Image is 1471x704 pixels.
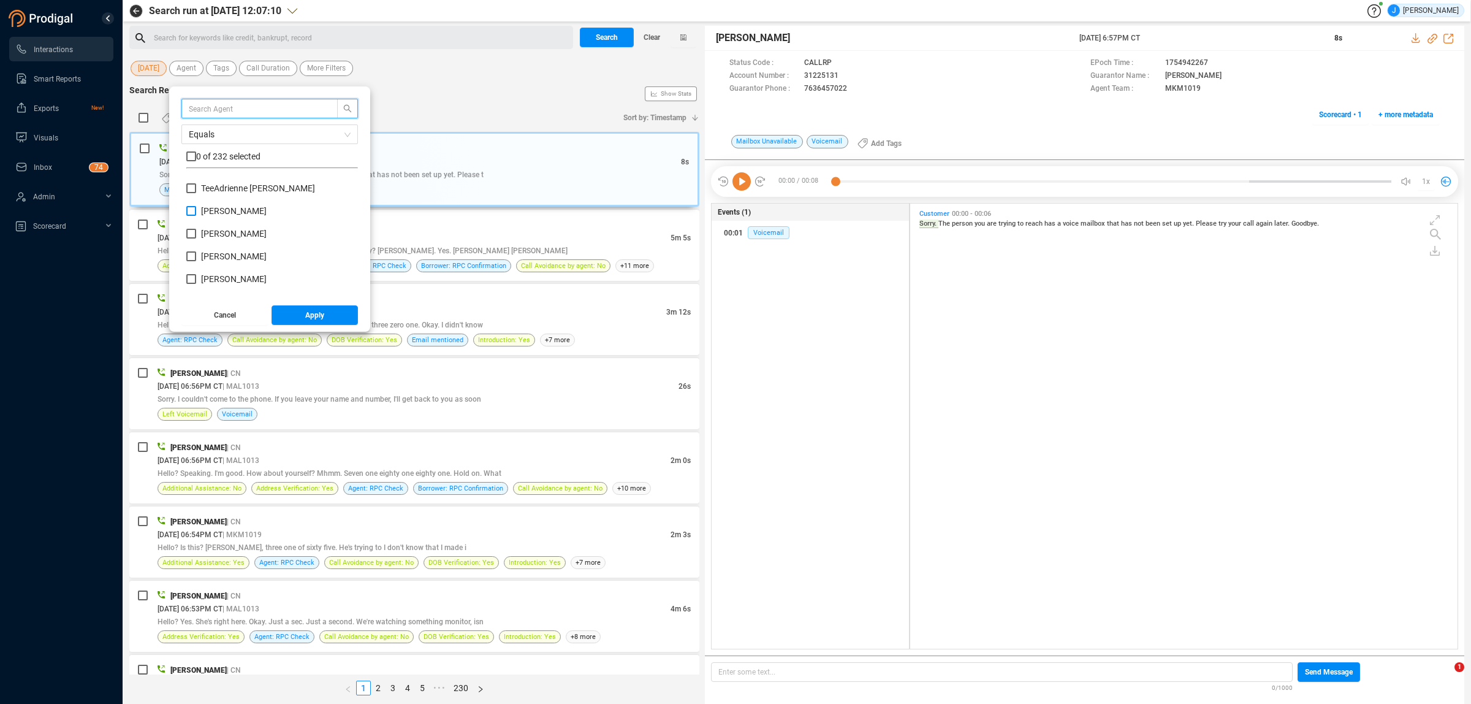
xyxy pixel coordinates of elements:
[478,334,530,346] span: Introduction: Yes
[718,207,751,218] span: Events (1)
[1165,70,1222,83] span: [PERSON_NAME]
[222,530,262,539] span: | MKM1019
[15,155,104,179] a: Inbox
[239,61,297,76] button: Call Duration
[518,483,602,494] span: Call Avoidance by agent: No
[748,226,789,239] span: Voicemail
[158,469,501,478] span: Hello? Speaking. I'm good. How about yourself? Mhmm. Seven one eighty one eighty one. Hold on. What
[181,305,268,325] button: Cancel
[400,681,415,695] li: 4
[521,260,606,272] span: Call Avoidance by agent: No
[34,45,73,54] span: Interactions
[227,369,241,378] span: | CN
[186,178,358,296] div: grid
[162,483,241,494] span: Additional Assistance: No
[949,210,994,218] span: 00:00 - 00:06
[158,530,222,539] span: [DATE] 06:54PM CT
[1090,70,1159,83] span: Guarantor Name :
[1146,220,1162,228] span: been
[129,284,699,355] div: [PERSON_NAME]| CN[DATE] 06:56PM CT| MKM10193m 12sHello? Yep. You're speaking to him. [PERSON_NAME...
[1183,220,1196,228] span: yet.
[804,70,838,83] span: 31225131
[428,557,494,568] span: DOB Verification: Yes
[9,155,113,179] li: Inbox
[1429,662,1459,692] iframe: Intercom live chat
[189,125,351,143] span: Equals
[348,483,403,494] span: Agent: RPC Check
[307,61,346,76] span: More Filters
[371,681,385,695] a: 2
[34,163,52,172] span: Inbox
[256,483,333,494] span: Address Verification: Yes
[766,172,835,191] span: 00:00 / 00:08
[340,681,356,695] button: left
[919,220,938,228] span: Sorry.
[213,61,229,76] span: Tags
[412,334,463,346] span: Email mentioned
[571,556,606,569] span: +7 more
[919,210,949,218] span: Customer
[34,134,58,142] span: Visuals
[724,223,743,243] div: 00:01
[129,132,699,207] div: [PERSON_NAME]| CN[DATE] 06:57PM CT| MKM10198sSorry. The person you are trying to reach has a voic...
[196,151,260,161] span: 0 of 232 selected
[1305,662,1353,682] span: Send Message
[916,207,1457,648] div: grid
[138,61,159,76] span: [DATE]
[158,543,466,552] span: Hello? Is this? [PERSON_NAME], three one of sixty five. He's trying to I don't know that I made i
[162,631,240,643] span: Address Verification: Yes
[129,507,699,578] div: [PERSON_NAME]| CN[DATE] 06:54PM CT| MKM10192m 3sHello? Is this? [PERSON_NAME], three one of sixty...
[201,274,267,284] span: [PERSON_NAME]
[177,61,196,76] span: Agent
[94,163,99,175] p: 7
[159,170,484,179] span: Sorry. The person you are trying to reach has a voice mailbox that has not been set up yet. Please t
[1134,220,1146,228] span: not
[33,222,66,231] span: Scorecard
[340,681,356,695] li: Previous Page
[1017,220,1025,228] span: to
[623,108,686,128] span: Sort by: Timestamp
[671,530,691,539] span: 2m 3s
[129,358,699,429] div: [PERSON_NAME]| CN[DATE] 06:56PM CT| MAL101326sSorry. I couldn't come to the phone. If you leave y...
[9,37,113,61] li: Interactions
[1274,220,1291,228] span: later.
[540,334,575,346] span: +7 more
[222,605,259,613] span: | MAL1013
[1422,172,1430,191] span: 1x
[222,382,259,391] span: | MAL1013
[9,66,113,91] li: Smart Reports
[227,592,241,600] span: | CN
[300,61,353,76] button: More Filters
[975,220,987,228] span: you
[401,681,414,695] a: 4
[129,432,699,503] div: [PERSON_NAME]| CN[DATE] 06:56PM CT| MAL10132m 0sHello? Speaking. I'm good. How about yourself? Mh...
[729,70,798,83] span: Account Number :
[351,260,406,272] span: Agent: RPC Check
[158,456,222,465] span: [DATE] 06:56PM CT
[338,104,357,113] span: search
[1044,220,1057,228] span: has
[158,382,222,391] span: [DATE] 06:56PM CT
[712,221,910,245] button: 00:01Voicemail
[1121,220,1134,228] span: has
[15,66,104,91] a: Smart Reports
[227,666,241,675] span: | CN
[170,592,227,600] span: [PERSON_NAME]
[1291,220,1319,228] span: Goodbye.
[1272,682,1293,692] span: 0/1000
[9,96,113,120] li: Exports
[1228,220,1243,228] span: your
[329,557,414,568] span: Call Avoidance by agent: No
[158,605,222,613] span: [DATE] 06:53PM CT
[158,395,481,404] span: Sorry. I couldn't come to the phone. If you leave your name and number, I'll get back to you as soon
[716,31,790,45] span: [PERSON_NAME]
[681,158,689,166] span: 8s
[344,686,352,693] span: left
[189,102,319,115] input: Search Agent
[645,86,697,101] button: Show Stats
[644,28,660,47] span: Clear
[1392,4,1396,17] span: J
[1298,662,1360,682] button: Send Message
[1162,220,1174,228] span: set
[1418,173,1435,190] button: 1x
